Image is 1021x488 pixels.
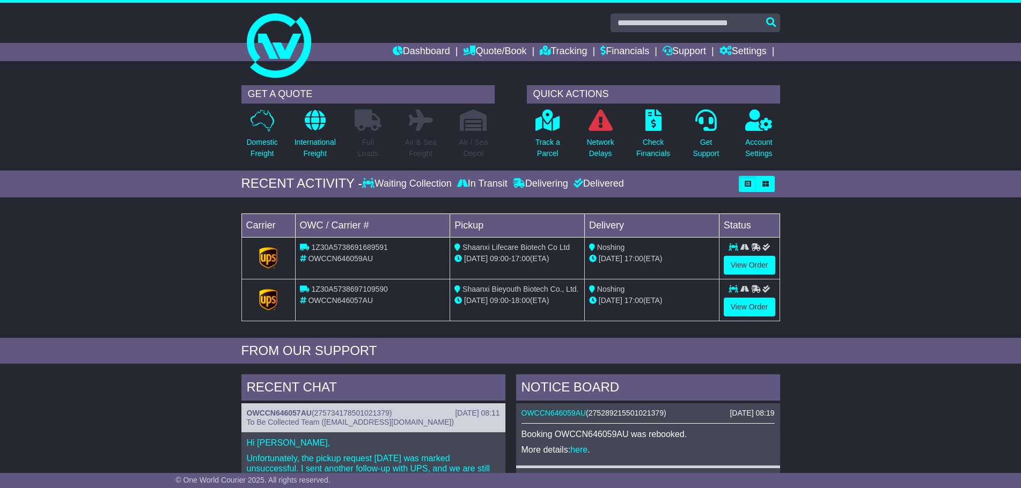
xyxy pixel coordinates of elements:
div: GET A QUOTE [241,85,495,103]
span: [DATE] [599,254,622,263]
td: OWC / Carrier # [295,213,450,237]
span: Shaanxi Bieyouth Biotech Co., Ltd. [462,285,578,293]
td: Pickup [450,213,585,237]
p: Check Financials [636,137,670,159]
span: 1Z30A5738691689591 [311,243,387,252]
div: (ETA) [589,253,715,264]
div: (ETA) [589,295,715,306]
span: [DATE] [464,296,488,305]
span: Shaanxi Lifecare Biotech Co Ltd [462,243,570,252]
td: Carrier [241,213,295,237]
span: 09:00 [490,254,509,263]
a: Track aParcel [535,109,561,165]
span: Noshing [597,243,625,252]
span: OWCCN646057AU [308,296,373,305]
p: More details: . [521,445,775,455]
a: View Order [724,256,775,275]
div: FROM OUR SUPPORT [241,343,780,359]
a: Settings [719,43,767,61]
a: OWCCN646057AU [247,409,312,417]
div: QUICK ACTIONS [527,85,780,103]
div: RECENT CHAT [241,374,505,403]
div: In Transit [454,178,510,190]
span: Noshing [597,285,625,293]
a: View Order [724,298,775,316]
p: Hi [PERSON_NAME], [247,438,500,448]
span: 1Z30A5738697109590 [311,285,387,293]
span: OWCCN646059AU [308,254,373,263]
a: Tracking [540,43,587,61]
div: NOTICE BOARD [516,374,780,403]
div: [DATE] 08:11 [455,409,500,418]
div: Delivered [571,178,624,190]
div: ( ) [247,409,500,418]
span: 17:00 [511,254,530,263]
a: here [570,445,587,454]
span: 275289215501021379 [589,409,664,417]
td: Status [719,213,780,237]
td: Delivery [584,213,719,237]
p: Booking OWCCN646059AU was rebooked. [521,429,775,439]
span: 275734178501021379 [314,409,390,417]
a: AccountSettings [745,109,773,165]
a: Financials [600,43,649,61]
p: Track a Parcel [535,137,560,159]
span: 09:00 [490,296,509,305]
div: Delivering [510,178,571,190]
p: Full Loads [355,137,381,159]
img: GetCarrierServiceLogo [259,289,277,310]
span: © One World Courier 2025. All rights reserved. [175,476,330,484]
p: Network Delays [586,137,614,159]
p: Air & Sea Freight [405,137,437,159]
a: OWCCN646059AU [521,409,586,417]
a: DomesticFreight [246,109,278,165]
span: 18:00 [511,296,530,305]
span: [DATE] [464,254,488,263]
p: Account Settings [745,137,773,159]
div: Waiting Collection [362,178,454,190]
a: NetworkDelays [586,109,614,165]
img: GetCarrierServiceLogo [259,247,277,269]
div: ( ) [521,409,775,418]
div: - (ETA) [454,295,580,306]
span: [DATE] [599,296,622,305]
div: - (ETA) [454,253,580,264]
a: Support [663,43,706,61]
span: To Be Collected Team ([EMAIL_ADDRESS][DOMAIN_NAME]) [247,418,454,426]
a: Dashboard [393,43,450,61]
a: CheckFinancials [636,109,671,165]
p: International Freight [295,137,336,159]
a: GetSupport [692,109,719,165]
span: 17:00 [625,296,643,305]
div: RECENT ACTIVITY - [241,176,363,191]
span: 17:00 [625,254,643,263]
p: Air / Sea Depot [459,137,488,159]
a: Quote/Book [463,43,526,61]
p: Get Support [693,137,719,159]
div: [DATE] 08:19 [730,409,774,418]
a: InternationalFreight [294,109,336,165]
p: Domestic Freight [246,137,277,159]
